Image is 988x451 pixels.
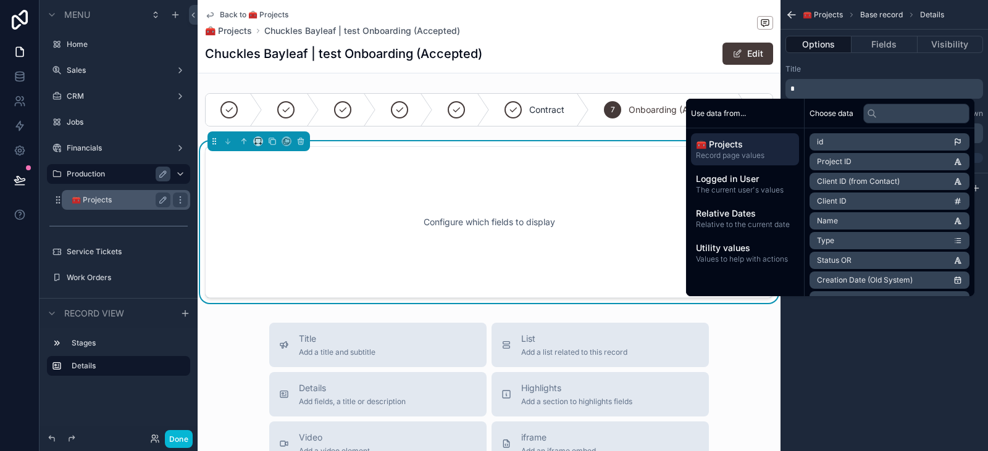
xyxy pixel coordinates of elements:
span: List [521,333,627,345]
label: Service Tickets [67,247,188,257]
button: Edit [722,43,773,65]
span: Add a list related to this record [521,347,627,357]
span: Title [299,333,375,345]
a: Back to 🧰 Projects [205,10,288,20]
span: Utility values [696,242,794,254]
button: Options [785,36,852,53]
label: Title [785,64,801,74]
label: Stages [72,338,185,348]
span: Choose data [810,109,853,118]
span: Video [299,431,370,444]
span: Add a title and subtitle [299,347,375,357]
span: Details [920,10,944,20]
label: Sales [67,65,170,75]
button: Done [165,430,193,448]
span: Use data from... [691,109,746,118]
label: Work Orders [67,273,188,283]
button: ListAdd a list related to this record [492,323,709,367]
span: Add a section to highlights fields [521,397,632,407]
label: Home [67,39,188,49]
h1: Chuckles Bayleaf | test Onboarding (Accepted) [205,45,482,62]
label: Production [67,169,165,179]
span: Highlights [521,382,632,394]
label: Financials [67,143,170,153]
button: HighlightsAdd a section to highlights fields [492,372,709,416]
a: 🧰 Projects [205,25,252,37]
span: Relative to the current date [696,220,794,230]
span: Menu [64,9,90,21]
span: 🧰 Projects [696,138,794,151]
span: 🧰 Projects [803,10,843,20]
div: Configure which fields to display [225,167,753,278]
span: Add fields, a title or description [299,397,406,407]
span: Relative Dates [696,207,794,220]
label: Jobs [67,117,188,127]
span: Logged in User [696,173,794,185]
span: Values to help with actions [696,254,794,264]
span: Record page values [696,151,794,160]
label: CRM [67,91,170,101]
span: Back to 🧰 Projects [220,10,288,20]
a: Chuckles Bayleaf | test Onboarding (Accepted) [264,25,460,37]
button: TitleAdd a title and subtitle [269,323,487,367]
button: DetailsAdd fields, a title or description [269,372,487,416]
span: Record view [64,307,124,320]
button: Visibility [918,36,983,53]
button: Fields [852,36,917,53]
div: scrollable content [785,79,983,99]
label: Details [72,361,180,371]
span: The current user's values [696,185,794,195]
div: scrollable content [40,328,198,388]
span: iframe [521,431,596,444]
span: Base record [860,10,903,20]
label: 🧰 Projects [72,195,165,205]
span: Details [299,382,406,394]
div: scrollable content [686,128,804,274]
